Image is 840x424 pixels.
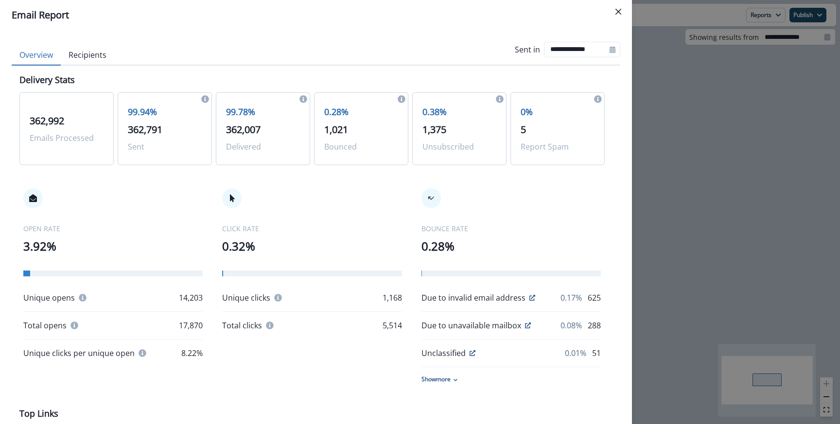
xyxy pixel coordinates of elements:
[324,105,398,119] p: 0.28%
[560,320,582,331] p: 0.08%
[383,320,402,331] p: 5,514
[588,292,601,304] p: 625
[30,132,104,144] p: Emails Processed
[611,4,626,19] button: Close
[421,223,601,234] p: BOUNCE RATE
[588,320,601,331] p: 288
[521,105,595,119] p: 0%
[421,237,601,255] p: 0.28%
[226,123,261,136] span: 362,007
[30,114,64,127] span: 362,992
[422,141,496,153] p: Unsubscribed
[222,320,262,331] p: Total clicks
[421,320,521,331] p: Due to unavailable mailbox
[179,320,203,331] p: 17,870
[422,123,446,136] span: 1,375
[421,292,525,304] p: Due to invalid email address
[421,375,451,384] p: Show more
[521,141,595,153] p: Report Spam
[128,141,202,153] p: Sent
[128,123,162,136] span: 362,791
[222,223,402,234] p: CLICK RATE
[12,45,61,66] button: Overview
[226,105,300,119] p: 99.78%
[515,44,540,55] p: Sent in
[12,8,620,22] div: Email Report
[324,123,348,136] span: 1,021
[128,105,202,119] p: 99.94%
[592,347,601,359] p: 51
[222,292,270,304] p: Unique clicks
[383,292,402,304] p: 1,168
[226,141,300,153] p: Delivered
[565,347,586,359] p: 0.01%
[19,407,58,420] p: Top Links
[422,105,496,119] p: 0.38%
[23,237,203,255] p: 3.92%
[23,347,135,359] p: Unique clicks per unique open
[181,347,203,359] p: 8.22%
[324,141,398,153] p: Bounced
[421,347,466,359] p: Unclassified
[521,123,526,136] span: 5
[560,292,582,304] p: 0.17%
[179,292,203,304] p: 14,203
[23,292,75,304] p: Unique opens
[61,45,114,66] button: Recipients
[23,320,67,331] p: Total opens
[222,237,402,255] p: 0.32%
[19,73,75,86] p: Delivery Stats
[23,223,203,234] p: OPEN RATE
